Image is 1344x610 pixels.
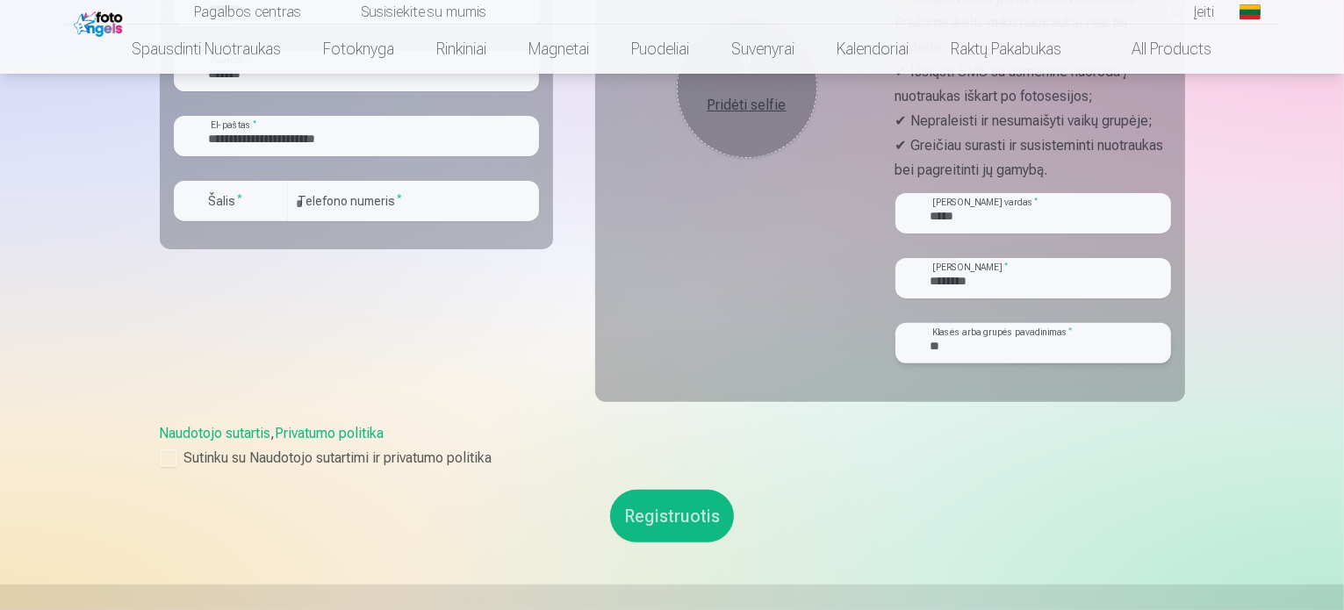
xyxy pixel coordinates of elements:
a: Puodeliai [611,25,711,74]
a: Fotoknyga [303,25,416,74]
a: Magnetai [508,25,611,74]
div: Pridėti selfie [694,95,800,116]
a: Raktų pakabukas [931,25,1083,74]
button: Registruotis [610,490,734,542]
p: ✔ Nepraleisti ir nesumaišyti vaikų grupėje; [895,109,1171,133]
button: Šalis* [174,181,288,221]
button: Pridėti selfie [677,18,817,158]
a: Naudotojo sutartis [160,425,271,441]
a: Rinkiniai [416,25,508,74]
img: /fa2 [74,7,127,37]
a: Spausdinti nuotraukas [111,25,303,74]
a: Privatumo politika [276,425,385,441]
a: All products [1083,25,1233,74]
p: ✔ Išsiųsti SMS su asmenine nuoroda į nuotraukas iškart po fotosesijos; [895,60,1171,109]
label: Sutinku su Naudotojo sutartimi ir privatumo politika [160,448,1185,469]
a: Suvenyrai [711,25,816,74]
label: Šalis [202,192,250,210]
a: Kalendoriai [816,25,931,74]
p: ✔ Greičiau surasti ir susisteminti nuotraukas bei pagreitinti jų gamybą. [895,133,1171,183]
div: , [160,423,1185,469]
